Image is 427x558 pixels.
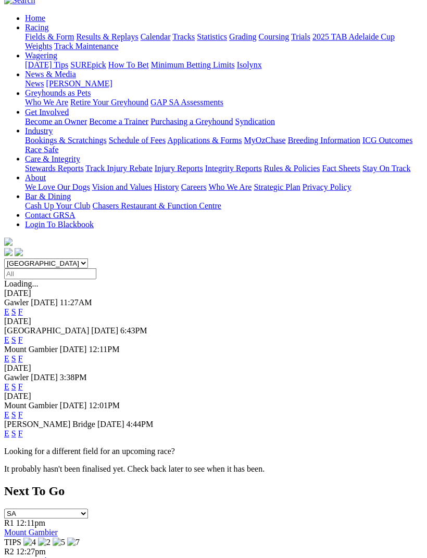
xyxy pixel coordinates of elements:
a: E [4,382,9,391]
a: Wagering [25,51,57,60]
a: Become a Trainer [89,116,148,125]
a: SUREpick [70,60,106,69]
a: Retire Your Greyhound [70,98,148,107]
a: Become an Owner [25,116,87,125]
div: [DATE] [4,391,423,400]
a: Chasers Restaurant & Function Centre [92,201,221,210]
a: Fact Sheets [322,163,360,172]
img: 7 [67,537,80,546]
span: [DATE] [60,400,87,409]
a: Mount Gambier [4,527,58,536]
a: History [154,182,179,191]
a: MyOzChase [244,135,285,144]
div: Get Involved [25,116,423,126]
span: Gawler [4,372,29,381]
img: 4 [23,537,36,546]
div: Racing [25,32,423,51]
a: Trials [291,32,310,41]
a: Greyhounds as Pets [25,88,91,97]
a: Syndication [235,116,274,125]
a: Calendar [140,32,170,41]
a: Grading [229,32,256,41]
a: S [11,354,16,362]
a: Results & Replays [76,32,138,41]
div: Wagering [25,60,423,70]
a: E [4,335,9,344]
img: logo-grsa-white.png [4,237,12,245]
span: [DATE] [31,297,58,306]
a: Login To Blackbook [25,219,94,228]
a: News [25,79,44,88]
a: ICG Outcomes [362,135,412,144]
a: Vision and Values [92,182,152,191]
a: Integrity Reports [205,163,261,172]
a: Get Involved [25,107,69,116]
a: Bar & Dining [25,191,71,200]
a: S [11,382,16,391]
a: Rules & Policies [263,163,320,172]
a: E [4,429,9,437]
a: E [4,354,9,362]
span: 12:11pm [16,518,45,527]
span: R2 [4,546,14,555]
span: Loading... [4,279,38,288]
a: Careers [181,182,206,191]
div: [DATE] [4,288,423,297]
a: Isolynx [236,60,261,69]
a: F [18,410,23,419]
a: F [18,382,23,391]
a: S [11,410,16,419]
div: About [25,182,423,191]
a: Stay On Track [362,163,410,172]
a: Breeding Information [287,135,360,144]
a: Fields & Form [25,32,74,41]
span: 12:11PM [89,344,119,353]
span: 12:01PM [89,400,120,409]
a: F [18,307,23,316]
a: 2025 TAB Adelaide Cup [312,32,394,41]
h2: Next To Go [4,484,423,498]
div: [DATE] [4,363,423,372]
a: Stewards Reports [25,163,83,172]
a: Strategic Plan [254,182,300,191]
img: facebook.svg [4,248,12,256]
div: News & Media [25,79,423,88]
div: Care & Integrity [25,163,423,173]
span: R1 [4,518,14,527]
a: [DATE] Tips [25,60,68,69]
a: Who We Are [25,98,68,107]
a: Care & Integrity [25,154,80,163]
a: Cash Up Your Club [25,201,90,210]
a: Applications & Forms [167,135,242,144]
a: Race Safe [25,145,58,153]
a: F [18,429,23,437]
div: [DATE] [4,316,423,326]
a: How To Bet [108,60,149,69]
a: Statistics [197,32,227,41]
a: F [18,335,23,344]
a: S [11,307,16,316]
a: Minimum Betting Limits [150,60,234,69]
div: Bar & Dining [25,201,423,210]
a: Racing [25,23,48,32]
span: [DATE] [60,344,87,353]
a: E [4,307,9,316]
img: 5 [53,537,65,546]
a: F [18,354,23,362]
input: Select date [4,268,96,279]
span: 6:43PM [120,326,147,334]
a: Purchasing a Greyhound [150,116,233,125]
a: Privacy Policy [302,182,351,191]
span: Mount Gambier [4,400,58,409]
span: TIPS [4,537,21,546]
a: S [11,335,16,344]
a: Bookings & Scratchings [25,135,106,144]
span: [GEOGRAPHIC_DATA] [4,326,89,334]
a: News & Media [25,70,76,79]
div: Industry [25,135,423,154]
span: Mount Gambier [4,344,58,353]
a: Schedule of Fees [108,135,165,144]
a: Track Injury Rebate [85,163,152,172]
a: Contact GRSA [25,210,75,219]
a: GAP SA Assessments [150,98,223,107]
